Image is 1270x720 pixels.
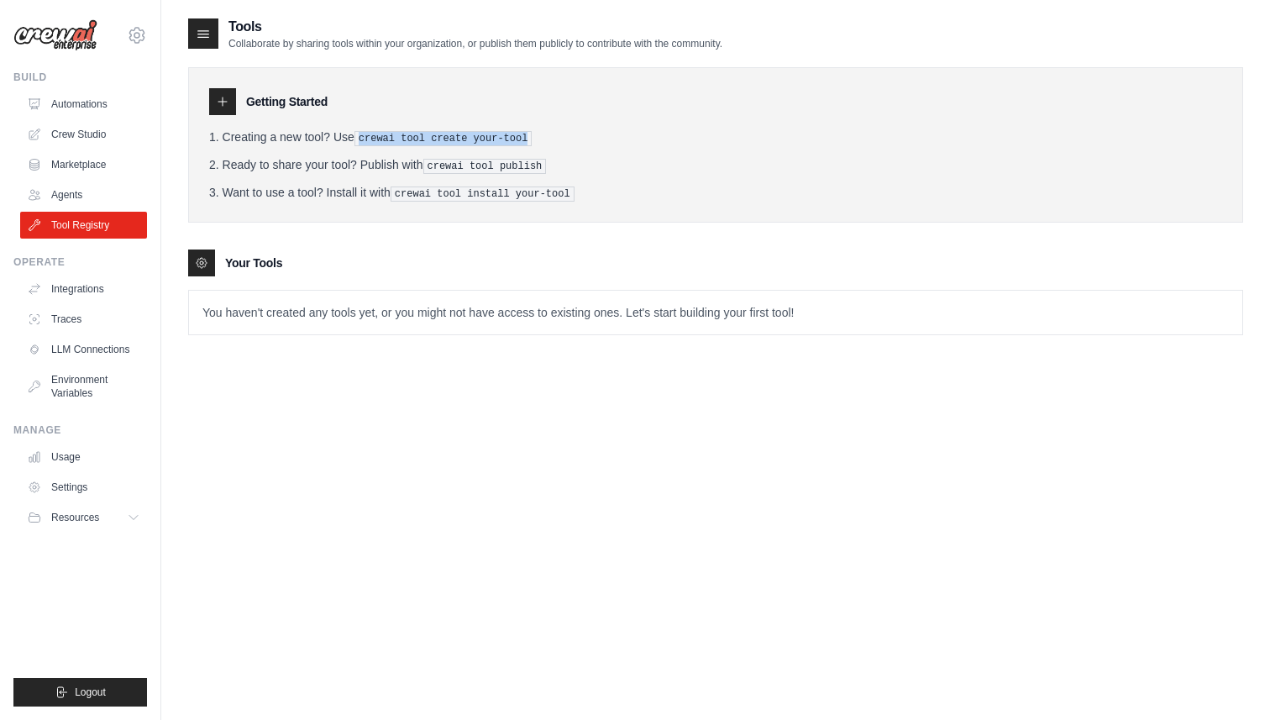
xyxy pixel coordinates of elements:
[354,131,533,146] pre: crewai tool create your-tool
[209,129,1222,146] li: Creating a new tool? Use
[189,291,1242,334] p: You haven't created any tools yet, or you might not have access to existing ones. Let's start bui...
[20,336,147,363] a: LLM Connections
[246,93,328,110] h3: Getting Started
[228,17,722,37] h2: Tools
[20,276,147,302] a: Integrations
[20,504,147,531] button: Resources
[13,678,147,707] button: Logout
[20,444,147,470] a: Usage
[20,151,147,178] a: Marketplace
[20,306,147,333] a: Traces
[209,156,1222,174] li: Ready to share your tool? Publish with
[225,255,282,271] h3: Your Tools
[20,212,147,239] a: Tool Registry
[20,91,147,118] a: Automations
[51,511,99,524] span: Resources
[13,71,147,84] div: Build
[20,474,147,501] a: Settings
[209,184,1222,202] li: Want to use a tool? Install it with
[13,423,147,437] div: Manage
[13,19,97,51] img: Logo
[20,181,147,208] a: Agents
[423,159,547,174] pre: crewai tool publish
[20,366,147,407] a: Environment Variables
[391,187,575,202] pre: crewai tool install your-tool
[20,121,147,148] a: Crew Studio
[13,255,147,269] div: Operate
[228,37,722,50] p: Collaborate by sharing tools within your organization, or publish them publicly to contribute wit...
[75,686,106,699] span: Logout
